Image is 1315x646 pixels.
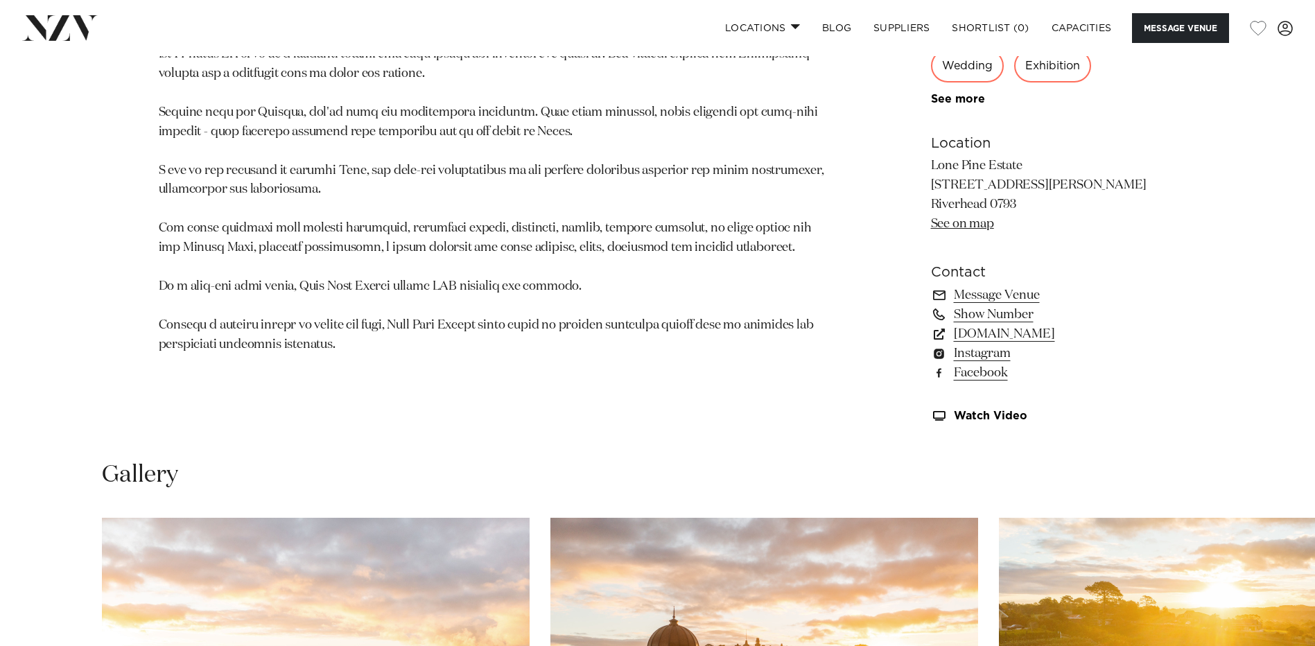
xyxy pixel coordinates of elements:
[931,344,1157,363] a: Instagram
[22,15,98,40] img: nzv-logo.png
[931,49,1004,82] div: Wedding
[862,13,941,43] a: SUPPLIERS
[941,13,1040,43] a: Shortlist (0)
[931,218,994,230] a: See on map
[1132,13,1229,43] button: Message Venue
[714,13,811,43] a: Locations
[931,133,1157,154] h6: Location
[931,262,1157,283] h6: Contact
[931,410,1157,422] a: Watch Video
[931,157,1157,234] p: Lone Pine Estate [STREET_ADDRESS][PERSON_NAME] Riverhead 0793
[931,324,1157,344] a: [DOMAIN_NAME]
[1040,13,1123,43] a: Capacities
[102,460,178,491] h2: Gallery
[931,363,1157,383] a: Facebook
[1014,49,1091,82] div: Exhibition
[931,286,1157,305] a: Message Venue
[811,13,862,43] a: BLOG
[931,305,1157,324] a: Show Number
